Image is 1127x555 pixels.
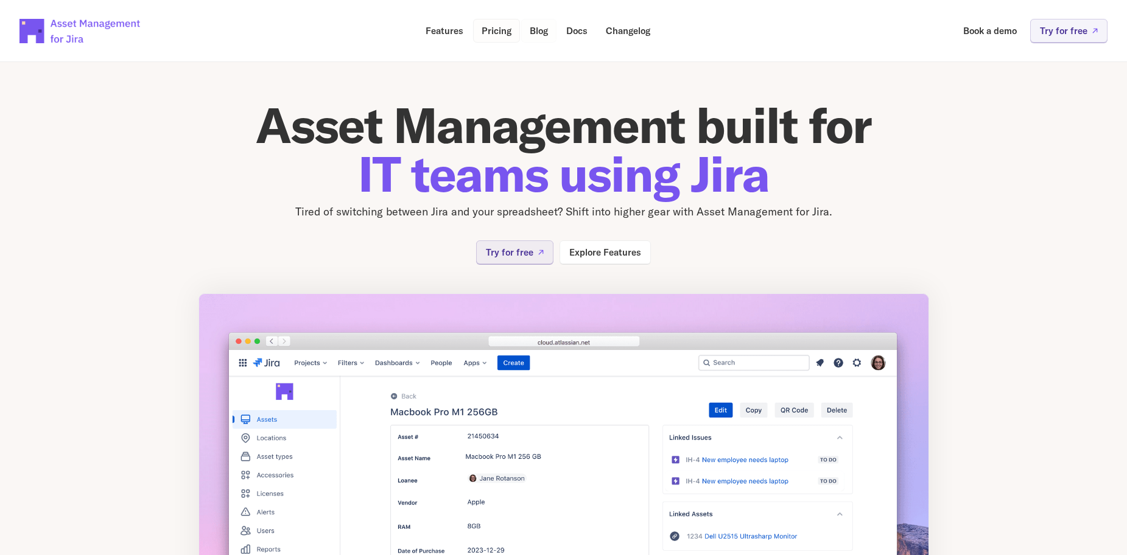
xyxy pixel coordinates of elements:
p: Changelog [606,26,650,35]
p: Pricing [482,26,511,35]
p: Docs [566,26,588,35]
p: Tired of switching between Jira and your spreadsheet? Shift into higher gear with Asset Managemen... [198,203,929,221]
a: Pricing [473,19,520,43]
p: Try for free [1040,26,1087,35]
a: Try for free [1030,19,1108,43]
h1: Asset Management built for [198,101,929,198]
a: Try for free [476,240,553,264]
a: Docs [558,19,596,43]
p: Explore Features [569,248,641,257]
a: Changelog [597,19,659,43]
p: Book a demo [963,26,1017,35]
a: Features [417,19,472,43]
p: Try for free [486,248,533,257]
a: Explore Features [560,240,651,264]
a: Book a demo [955,19,1025,43]
p: Features [426,26,463,35]
p: Blog [530,26,548,35]
span: IT teams using Jira [358,143,769,204]
a: Blog [521,19,556,43]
